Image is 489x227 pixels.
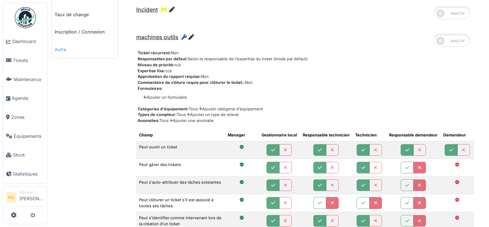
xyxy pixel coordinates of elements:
th: Technicien [352,129,386,141]
a: Zones [3,108,48,127]
div: Manager [19,190,45,195]
div: Non [138,74,474,80]
th: Gestionnaire local [259,129,300,141]
th: Demandeur [440,129,474,141]
a: Autre [52,41,118,58]
span: Statistiques [13,171,45,177]
span: Responsables par défaut: [138,56,188,61]
a: Équipements [3,127,48,146]
div: Tous [138,118,474,124]
th: Manager [225,129,259,141]
a: Inscription / Connexion [52,23,118,41]
span: Approbation du rapport requise: [138,74,201,79]
a: Dashboard [3,32,48,51]
div: Selon le responsable de l'expertise du ticket (mode par défaut) [138,56,474,62]
div: Tous [138,106,474,112]
th: Champ [136,129,225,141]
a: Ajouter catégorie d'équipement [198,106,263,111]
div: Non [138,50,474,56]
span: Tickets [13,57,45,64]
th: Responsable technicien [300,129,352,141]
div: n/a [138,62,474,68]
span: Incident [136,6,158,13]
a: Ajouter un type de relevé [186,112,239,117]
span: Ticket récurrent: [138,50,171,55]
span: Niveau de priorité: [138,62,175,67]
span: machines outils [136,33,178,41]
a: Agenda [3,89,48,108]
td: Peut clôturer un ticket s'il est associé à toutes ses tâches [136,194,225,212]
span: Anomalies: [138,118,159,123]
a: Tickets [3,51,48,70]
span: Agenda [12,95,45,102]
img: Badge_color-CXgf-gQk.svg [15,7,36,28]
th: Responsable demandeur [386,129,440,141]
div: Non [138,80,474,86]
a: Ajouter une anomalie [169,118,214,123]
td: Peut ouvrir un ticket [136,141,225,159]
span: Stock [13,152,45,158]
a: Stock [3,146,48,165]
span: Maintenance [14,76,45,83]
a: AG Manager[PERSON_NAME] [6,190,45,207]
span: Équipements [14,133,45,140]
span: Expertise fixe: [138,68,165,73]
li: AG [6,192,17,203]
div: Tous [138,112,474,118]
span: Types de compteur: [138,112,177,117]
a: Taux de change [52,6,118,23]
span: Dashboard [12,38,45,45]
span: Formulaires: [138,86,163,91]
span: Commentaire de clôture requis pour clôturer le ticket.: [138,80,245,85]
a: Ajouter un formulaire [143,94,187,100]
li: [PERSON_NAME] [19,190,45,205]
td: Peut gérer des tickets [136,159,225,176]
div: n/a [138,68,474,74]
span: Catégories d'équipement: [138,106,189,111]
span: Zones [11,114,45,121]
a: Statistiques [3,165,48,184]
a: Maintenance [3,70,48,89]
td: Peut s'auto-attribuer des tâches existantes [136,177,225,194]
